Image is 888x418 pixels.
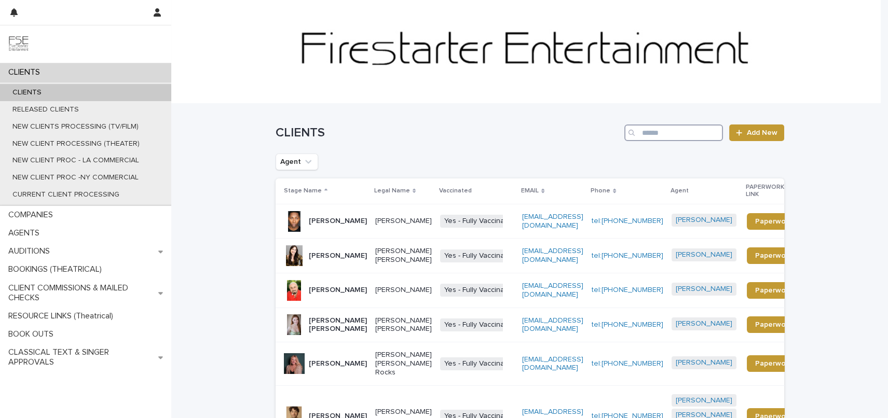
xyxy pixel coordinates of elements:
[440,249,520,262] span: Yes - Fully Vaccinated
[440,215,520,228] span: Yes - Fully Vaccinated
[747,282,800,299] a: Paperwork
[276,204,817,239] tr: [PERSON_NAME][PERSON_NAME]Yes - Fully Vaccinated[EMAIL_ADDRESS][DOMAIN_NAME]tel:[PHONE_NUMBER][PE...
[439,185,472,197] p: Vaccinated
[309,359,367,368] p: [PERSON_NAME]
[375,217,432,226] p: [PERSON_NAME]
[309,316,367,334] p: [PERSON_NAME] [PERSON_NAME]
[309,286,367,295] p: [PERSON_NAME]
[4,88,50,97] p: CLIENTS
[676,396,732,405] a: [PERSON_NAME]
[522,356,583,372] a: [EMAIL_ADDRESS][DOMAIN_NAME]
[591,185,610,197] p: Phone
[4,173,147,182] p: NEW CLIENT PROC -NY COMMERCIAL
[747,355,800,372] a: Paperwork
[375,351,432,377] p: [PERSON_NAME] [PERSON_NAME] Rocks
[276,342,817,385] tr: [PERSON_NAME][PERSON_NAME] [PERSON_NAME] RocksYes - Fully Vaccinated[EMAIL_ADDRESS][DOMAIN_NAME]t...
[592,217,663,225] a: tel:[PHONE_NUMBER]
[276,154,318,170] button: Agent
[4,67,48,77] p: CLIENTS
[4,329,62,339] p: BOOK OUTS
[374,185,410,197] p: Legal Name
[747,316,800,333] a: Paperwork
[276,239,817,273] tr: [PERSON_NAME][PERSON_NAME] [PERSON_NAME]Yes - Fully Vaccinated[EMAIL_ADDRESS][DOMAIN_NAME]tel:[PH...
[4,156,147,165] p: NEW CLIENT PROC - LA COMMERCIAL
[309,252,367,260] p: [PERSON_NAME]
[747,247,800,264] a: Paperwork
[4,283,158,303] p: CLIENT COMMISSIONS & MAILED CHECKS
[755,252,792,259] span: Paperwork
[4,347,158,367] p: CLASSICAL TEXT & SINGER APPROVALS
[309,217,367,226] p: [PERSON_NAME]
[592,321,663,328] a: tel:[PHONE_NUMBER]
[676,319,732,328] a: [PERSON_NAME]
[729,124,784,141] a: Add New
[4,122,147,131] p: NEW CLIENTS PROCESSING (TV/FILM)
[4,140,148,148] p: NEW CLIENT PROCESSING (THEATER)
[746,182,795,201] p: PAPERWORK LINK
[276,308,817,342] tr: [PERSON_NAME] [PERSON_NAME][PERSON_NAME] [PERSON_NAME]Yes - Fully Vaccinated[EMAIL_ADDRESS][DOMAI...
[4,246,58,256] p: AUDITIONS
[676,216,732,225] a: [PERSON_NAME]
[522,247,583,263] a: [EMAIL_ADDRESS][DOMAIN_NAME]
[276,126,621,141] h1: CLIENTS
[8,34,29,54] img: 9JgRvJ3ETPGCJDhvPVA5
[747,213,800,230] a: Paperwork
[624,124,723,141] input: Search
[4,190,128,199] p: CURRENT CLIENT PROCESSING
[755,218,792,225] span: Paperwork
[592,252,663,259] a: tel:[PHONE_NUMBER]
[375,247,432,264] p: [PERSON_NAME] [PERSON_NAME]
[4,105,87,114] p: RELEASED CLIENTS
[747,129,777,136] span: Add New
[440,284,520,297] span: Yes - Fully Vaccinated
[676,285,732,294] a: [PERSON_NAME]
[592,360,663,367] a: tel:[PHONE_NUMBER]
[4,210,61,220] p: COMPANIES
[522,282,583,298] a: [EMAIL_ADDRESS][DOMAIN_NAME]
[592,286,663,294] a: tel:[PHONE_NUMBER]
[284,185,322,197] p: Stage Name
[375,286,432,295] p: [PERSON_NAME]
[755,321,792,328] span: Paperwork
[676,250,732,259] a: [PERSON_NAME]
[4,228,48,238] p: AGENTS
[4,264,110,274] p: BOOKINGS (THEATRICAL)
[755,360,792,367] span: Paperwork
[676,358,732,367] a: [PERSON_NAME]
[671,185,689,197] p: Agent
[375,316,432,334] p: [PERSON_NAME] [PERSON_NAME]
[440,318,520,331] span: Yes - Fully Vaccinated
[440,357,520,370] span: Yes - Fully Vaccinated
[4,311,121,321] p: RESOURCE LINKS (Theatrical)
[521,185,539,197] p: EMAIL
[522,213,583,229] a: [EMAIL_ADDRESS][DOMAIN_NAME]
[755,287,792,294] span: Paperwork
[276,273,817,308] tr: [PERSON_NAME][PERSON_NAME]Yes - Fully Vaccinated[EMAIL_ADDRESS][DOMAIN_NAME]tel:[PHONE_NUMBER][PE...
[522,317,583,333] a: [EMAIL_ADDRESS][DOMAIN_NAME]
